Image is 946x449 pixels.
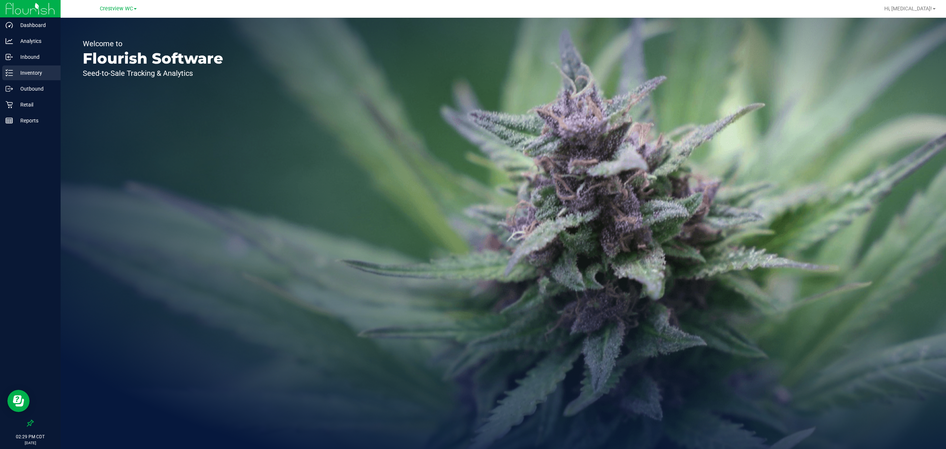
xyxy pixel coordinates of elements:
p: Outbound [13,84,57,93]
p: Inbound [13,53,57,61]
p: Reports [13,116,57,125]
inline-svg: Reports [6,117,13,124]
p: Flourish Software [83,51,223,66]
inline-svg: Dashboard [6,21,13,29]
label: Pin the sidebar to full width on large screens [27,419,34,427]
inline-svg: Analytics [6,37,13,45]
p: 02:29 PM CDT [3,433,57,440]
span: Crestview WC [100,6,133,12]
inline-svg: Inventory [6,69,13,77]
p: Seed-to-Sale Tracking & Analytics [83,70,223,77]
p: Welcome to [83,40,223,47]
inline-svg: Retail [6,101,13,108]
inline-svg: Outbound [6,85,13,92]
iframe: Resource center [7,390,30,412]
p: Retail [13,100,57,109]
p: Dashboard [13,21,57,30]
p: Analytics [13,37,57,45]
span: Hi, [MEDICAL_DATA]! [884,6,932,11]
p: [DATE] [3,440,57,446]
p: Inventory [13,68,57,77]
inline-svg: Inbound [6,53,13,61]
